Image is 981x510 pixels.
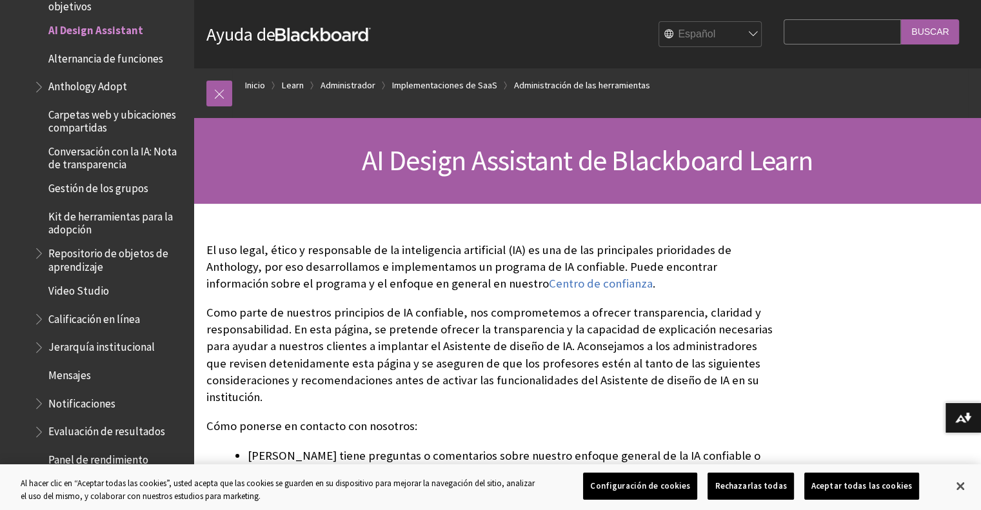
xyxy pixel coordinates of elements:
[946,472,975,500] button: Cerrar
[321,77,375,93] a: Administrador
[48,308,140,325] span: Calificación en línea
[206,23,371,46] a: Ayuda deBlackboard
[248,447,777,501] li: [PERSON_NAME] tiene preguntas o comentarios sobre nuestro enfoque general de la IA confiable o so...
[48,19,143,37] span: AI Design Assistant
[48,392,115,409] span: Notificaciones
[48,76,127,93] span: Anthology Adopt
[804,473,919,500] button: Aceptar todas las cookies
[48,364,91,381] span: Mensajes
[48,48,163,65] span: Alternancia de funciones
[48,104,184,134] span: Carpetas web y ubicaciones compartidas
[48,141,184,171] span: Conversación con la IA: Nota de transparencia
[48,206,184,236] span: Kit de herramientas para la adopción
[48,177,148,195] span: Gestión de los grupos
[659,22,762,48] select: Site Language Selector
[514,77,650,93] a: Administración de las herramientas
[48,279,109,297] span: Video Studio
[48,336,155,353] span: Jerarquía institucional
[901,19,959,44] input: Buscar
[392,77,497,93] a: Implementaciones de SaaS
[48,420,165,438] span: Evaluación de resultados
[21,477,540,502] div: Al hacer clic en “Aceptar todas las cookies”, usted acepta que las cookies se guarden en su dispo...
[206,304,777,406] p: Como parte de nuestros principios de IA confiable, nos comprometemos a ofrecer transparencia, cla...
[362,142,813,178] span: AI Design Assistant de Blackboard Learn
[206,242,777,293] p: El uso legal, ético y responsable de la inteligencia artificial (IA) es una de las principales pr...
[48,242,184,273] span: Repositorio de objetos de aprendizaje
[48,448,148,466] span: Panel de rendimiento
[275,28,371,41] strong: Blackboard
[245,77,265,93] a: Inicio
[206,418,777,435] p: Cómo ponerse en contacto con nosotros:
[549,276,653,291] a: Centro de confianza
[708,473,793,500] button: Rechazarlas todas
[583,473,697,500] button: Configuración de cookies
[282,77,304,93] a: Learn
